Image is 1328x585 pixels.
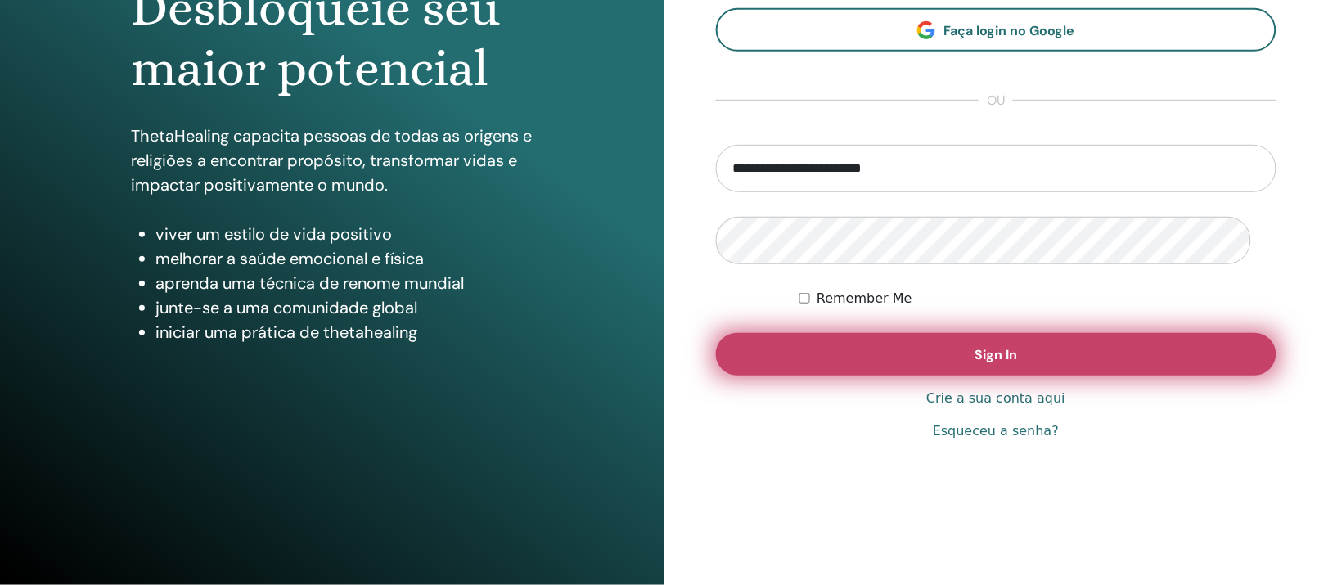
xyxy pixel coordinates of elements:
span: Faça login no Google [943,22,1074,39]
a: Faça login no Google [716,8,1277,52]
li: melhorar a saúde emocional e física [155,246,533,271]
li: viver um estilo de vida positivo [155,222,533,246]
button: Sign In [716,333,1277,376]
span: ou [979,91,1013,110]
li: junte-se a uma comunidade global [155,295,533,320]
label: Remember Me [817,289,912,308]
a: Esqueceu a senha? [933,421,1059,441]
a: Crie a sua conta aqui [926,389,1065,408]
li: iniciar uma prática de thetahealing [155,320,533,344]
p: ThetaHealing capacita pessoas de todas as origens e religiões a encontrar propósito, transformar ... [131,124,533,197]
span: Sign In [975,346,1017,363]
div: Keep me authenticated indefinitely or until I manually logout [799,289,1276,308]
li: aprenda uma técnica de renome mundial [155,271,533,295]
